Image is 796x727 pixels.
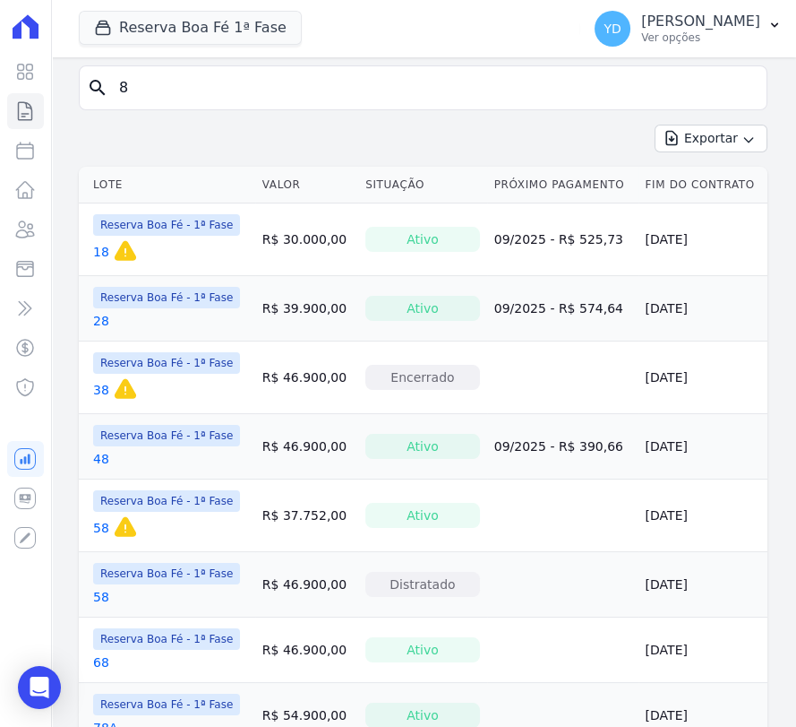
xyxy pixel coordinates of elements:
[93,653,109,671] a: 68
[365,365,480,390] div: Encerrado
[365,572,480,597] div: Distratado
[255,342,358,414] td: R$ 46.900,00
[108,70,759,106] input: Buscar por nome do lote
[93,588,109,606] a: 58
[638,167,767,203] th: Fim do Contrato
[365,503,480,528] div: Ativo
[93,694,240,715] span: Reserva Boa Fé - 1ª Fase
[79,167,255,203] th: Lote
[494,232,623,247] a: 09/2025 - R$ 525,73
[641,30,760,45] p: Ver opções
[365,227,480,252] div: Ativo
[93,425,240,446] span: Reserva Boa Fé - 1ª Fase
[638,414,767,480] td: [DATE]
[638,342,767,414] td: [DATE]
[494,301,623,316] a: 09/2025 - R$ 574,64
[79,11,302,45] button: Reserva Boa Fé 1ª Fase
[93,352,240,374] span: Reserva Boa Fé - 1ª Fase
[638,276,767,342] td: [DATE]
[255,480,358,552] td: R$ 37.752,00
[641,13,760,30] p: [PERSON_NAME]
[603,22,621,35] span: YD
[93,287,240,308] span: Reserva Boa Fé - 1ª Fase
[655,125,767,152] button: Exportar
[255,552,358,618] td: R$ 46.900,00
[93,519,109,537] a: 58
[255,203,358,276] td: R$ 30.000,00
[93,214,240,236] span: Reserva Boa Fé - 1ª Fase
[93,563,240,584] span: Reserva Boa Fé - 1ª Fase
[255,276,358,342] td: R$ 39.900,00
[93,450,109,468] a: 48
[93,490,240,512] span: Reserva Boa Fé - 1ª Fase
[18,666,61,709] div: Open Intercom Messenger
[365,637,480,662] div: Ativo
[638,618,767,683] td: [DATE]
[87,77,108,99] i: search
[255,414,358,480] td: R$ 46.900,00
[358,167,487,203] th: Situação
[365,434,480,459] div: Ativo
[93,243,109,261] a: 18
[365,296,480,321] div: Ativo
[580,4,796,54] button: YD [PERSON_NAME] Ver opções
[487,167,638,203] th: Próximo Pagamento
[93,628,240,650] span: Reserva Boa Fé - 1ª Fase
[255,618,358,683] td: R$ 46.900,00
[255,167,358,203] th: Valor
[93,312,109,330] a: 28
[638,480,767,552] td: [DATE]
[638,203,767,276] td: [DATE]
[638,552,767,618] td: [DATE]
[494,439,623,454] a: 09/2025 - R$ 390,66
[93,381,109,399] a: 38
